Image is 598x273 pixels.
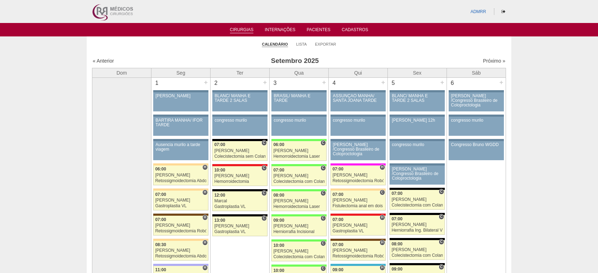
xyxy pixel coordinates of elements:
[390,263,445,265] div: Key: Blanc
[271,239,327,242] div: Key: Brasil
[392,143,443,147] div: congresso murilo
[153,214,208,216] div: Key: Santa Joana
[392,267,403,272] span: 09:00
[92,68,151,77] th: Dom
[155,198,207,203] div: [PERSON_NAME]
[307,27,330,34] a: Pacientes
[214,154,266,159] div: Colecistectomia sem Colangiografia VL
[214,224,266,228] div: [PERSON_NAME]
[274,255,325,259] div: Colecistectomia com Colangiografia VL
[296,42,307,47] a: Lista
[271,164,327,166] div: Key: Brasil
[451,94,502,108] div: [PERSON_NAME] /Congresso Brasileiro de Coloproctologia
[451,118,502,123] div: congresso murilo
[261,190,267,196] span: Consultório
[153,115,208,117] div: Key: Aviso
[153,117,208,136] a: BARTIRA MANHÃ/ IFOR TARDE
[271,189,327,191] div: Key: Brasil
[215,118,265,123] div: congresso murilo
[212,216,268,236] a: C 13:00 [PERSON_NAME] Gastroplastia VL
[330,241,386,261] a: H 07:00 [PERSON_NAME] Retossigmoidectomia Robótica
[333,192,344,197] span: 07:00
[262,78,268,87] div: +
[439,78,445,87] div: +
[390,190,445,210] a: C 07:00 [PERSON_NAME] Colecistectomia com Colangiografia VL
[451,143,502,147] div: Congresso Bruno WGDD
[274,243,284,248] span: 10:00
[274,199,325,203] div: [PERSON_NAME]
[274,193,284,198] span: 08:00
[274,179,325,184] div: Colecistectomia com Colangiografia VL
[153,188,208,191] div: Key: Bartira
[330,92,386,111] a: ASSUNÇÃO MANHÃ/ SANTA JOANA TARDE
[155,204,207,208] div: Gastroplastia VL
[155,223,207,228] div: [PERSON_NAME]
[390,188,445,190] div: Key: Blanc
[315,42,336,47] a: Exportar
[212,214,268,216] div: Key: Blanc
[274,224,325,228] div: [PERSON_NAME]
[321,78,327,87] div: +
[271,166,327,186] a: C 07:00 [PERSON_NAME] Colecistectomia com Colangiografia VL
[392,242,403,246] span: 08:00
[390,90,445,92] div: Key: Aviso
[392,222,443,227] div: [PERSON_NAME]
[202,265,208,271] span: Hospital
[330,188,386,191] div: Key: Bartira
[380,215,385,220] span: Hospital
[447,68,506,77] th: Sáb
[261,165,267,171] span: Consultório
[155,179,207,183] div: Retossigmoidectomia Abdominal VL
[333,248,384,253] div: [PERSON_NAME]
[214,230,266,234] div: Gastroplastia VL
[155,267,166,272] span: 11:00
[261,215,267,221] span: Consultório
[153,165,208,185] a: H 06:00 [PERSON_NAME] Retossigmoidectomia Abdominal VL
[271,90,327,92] div: Key: Aviso
[330,139,386,141] div: Key: Aviso
[390,141,445,160] a: congresso murilo
[390,213,445,215] div: Key: Blanc
[380,240,385,245] span: Hospital
[390,163,445,165] div: Key: Aviso
[330,90,386,92] div: Key: Aviso
[390,238,445,240] div: Key: Blanc
[153,163,208,165] div: Key: Bartira
[390,115,445,117] div: Key: Aviso
[212,90,268,92] div: Key: Aviso
[330,163,386,165] div: Key: Pro Matre
[155,167,166,172] span: 06:00
[380,265,385,271] span: Hospital
[274,94,324,103] div: BRASIL/ MANHÃ E TARDE
[274,168,284,173] span: 07:00
[230,27,254,33] a: Cirurgias
[333,267,344,272] span: 09:00
[329,68,388,77] th: Qui
[214,179,266,184] div: Hemorroidectomia
[156,143,206,152] div: Ausencia murilo a tarde viagem
[392,118,443,123] div: [PERSON_NAME] 12h
[439,239,444,245] span: Consultório
[439,264,444,270] span: Consultório
[271,265,327,267] div: Key: Brasil
[274,268,284,273] span: 10:00
[153,191,208,210] a: H 07:00 [PERSON_NAME] Gastroplastia VL
[214,168,225,173] span: 10:00
[202,240,208,245] span: Hospital
[330,115,386,117] div: Key: Aviso
[274,118,324,123] div: congresso murilo
[153,239,208,241] div: Key: Bartira
[390,117,445,136] a: [PERSON_NAME] 12h
[333,223,384,228] div: [PERSON_NAME]
[471,9,486,14] a: ADMRR
[330,117,386,136] a: congresso murilo
[449,141,504,160] a: Congresso Bruno WGDD
[333,173,384,178] div: [PERSON_NAME]
[330,239,386,241] div: Key: Santa Joana
[271,141,327,161] a: C 06:00 [PERSON_NAME] Hemorroidectomia Laser
[321,215,326,221] span: Consultório
[330,214,386,216] div: Key: Assunção
[271,139,327,141] div: Key: Brasil
[153,90,208,92] div: Key: Aviso
[321,165,326,171] span: Consultório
